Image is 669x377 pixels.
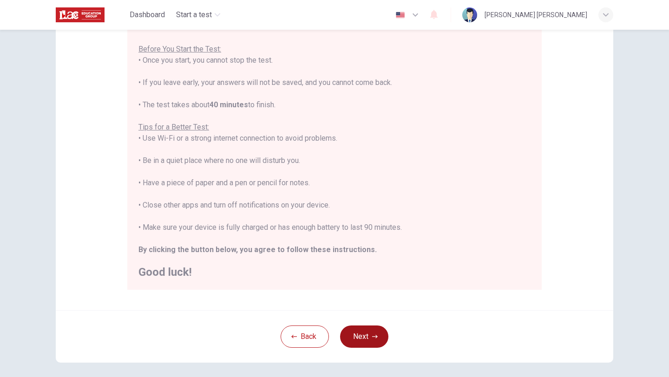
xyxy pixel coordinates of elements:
[176,9,212,20] span: Start a test
[138,266,531,278] h2: Good luck!
[56,6,126,24] a: ILAC logo
[126,6,169,23] button: Dashboard
[130,9,165,20] span: Dashboard
[340,325,388,348] button: Next
[138,45,221,53] u: Before You Start the Test:
[172,6,224,23] button: Start a test
[462,7,477,22] img: Profile picture
[394,12,406,19] img: en
[485,9,587,20] div: [PERSON_NAME] [PERSON_NAME]
[56,6,105,24] img: ILAC logo
[281,325,329,348] button: Back
[138,245,377,254] b: By clicking the button below, you agree to follow these instructions.
[138,123,209,131] u: Tips for a Better Test:
[138,21,531,278] div: You are about to start a . • Once you start, you cannot stop the test. • If you leave early, your...
[210,100,248,109] b: 40 minutes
